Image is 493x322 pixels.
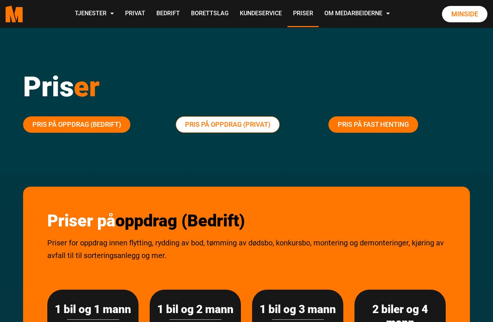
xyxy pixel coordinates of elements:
span: oppdrag (Bedrift) [115,211,245,231]
a: Kundeservice [234,1,287,27]
h3: 1 bil og 3 mann [260,303,336,316]
span: Priser for oppdrag innen flytting, rydding av bod, tømming av dødsbo, konkursbo, montering og dem... [47,238,444,260]
a: Minside [442,6,487,22]
a: Privat [120,1,151,27]
a: Tjenester [69,1,120,27]
h2: Priser på [47,211,446,231]
a: Bedrift [151,1,185,27]
a: Pris på fast henting [328,116,418,133]
a: Om Medarbeiderne [319,1,395,27]
a: Priser [287,1,319,27]
a: Borettslag [185,1,234,27]
a: Pris på oppdrag (Privat) [176,116,280,133]
h1: Pris [23,70,470,103]
h3: 1 bil og 2 mann [157,303,233,316]
span: er [74,70,99,103]
a: Pris på oppdrag (Bedrift) [23,116,130,133]
h3: 1 bil og 1 mann [55,303,131,316]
